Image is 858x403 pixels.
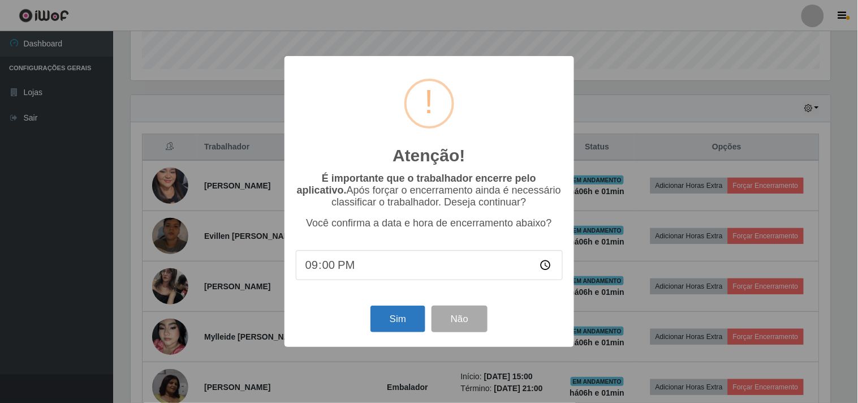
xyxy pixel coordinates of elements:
[370,306,425,332] button: Sim
[296,173,563,208] p: Após forçar o encerramento ainda é necessário classificar o trabalhador. Deseja continuar?
[297,173,536,196] b: É importante que o trabalhador encerre pelo aplicativo.
[296,217,563,229] p: Você confirma a data e hora de encerramento abaixo?
[432,306,488,332] button: Não
[393,145,465,166] h2: Atenção!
